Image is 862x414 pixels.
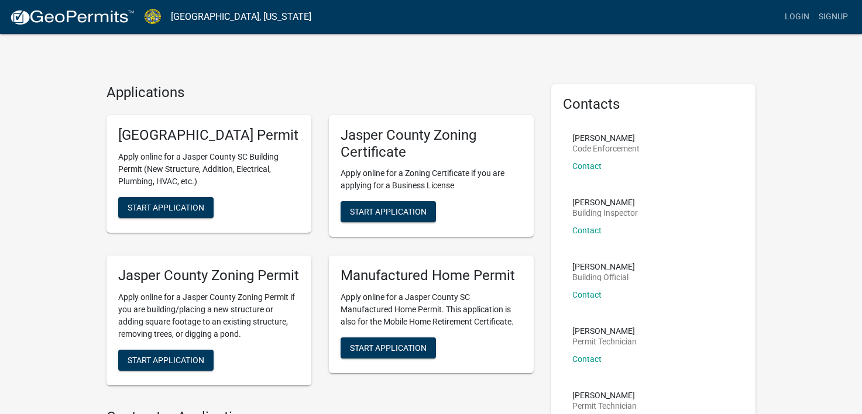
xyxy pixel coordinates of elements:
[572,161,602,171] a: Contact
[572,144,640,153] p: Code Enforcement
[341,337,436,358] button: Start Application
[118,350,214,371] button: Start Application
[572,226,602,235] a: Contact
[341,167,522,192] p: Apply online for a Zoning Certificate if you are applying for a Business License
[118,197,214,218] button: Start Application
[572,134,640,142] p: [PERSON_NAME]
[572,402,637,410] p: Permit Technician
[350,343,427,353] span: Start Application
[118,291,300,340] p: Apply online for a Jasper County Zoning Permit if you are building/placing a new structure or add...
[118,127,300,144] h5: [GEOGRAPHIC_DATA] Permit
[572,354,602,364] a: Contact
[572,327,637,335] p: [PERSON_NAME]
[107,84,534,395] wm-workflow-list-section: Applications
[572,198,638,206] p: [PERSON_NAME]
[128,356,204,365] span: Start Application
[572,273,635,281] p: Building Official
[341,291,522,328] p: Apply online for a Jasper County SC Manufactured Home Permit. This application is also for the Mo...
[341,267,522,284] h5: Manufactured Home Permit
[341,201,436,222] button: Start Application
[572,391,637,399] p: [PERSON_NAME]
[350,207,427,216] span: Start Application
[814,6,853,28] a: Signup
[572,337,637,346] p: Permit Technician
[118,267,300,284] h5: Jasper County Zoning Permit
[118,151,300,188] p: Apply online for a Jasper County SC Building Permit (New Structure, Addition, Electrical, Plumbin...
[572,209,638,217] p: Building Inspector
[144,9,162,25] img: Jasper County, South Carolina
[171,7,311,27] a: [GEOGRAPHIC_DATA], [US_STATE]
[107,84,534,101] h4: Applications
[128,202,204,212] span: Start Application
[563,96,744,113] h5: Contacts
[572,263,635,271] p: [PERSON_NAME]
[341,127,522,161] h5: Jasper County Zoning Certificate
[572,290,602,299] a: Contact
[780,6,814,28] a: Login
